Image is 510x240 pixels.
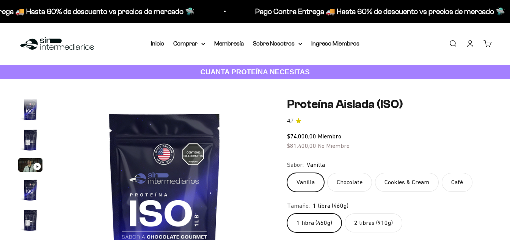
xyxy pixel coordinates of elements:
[318,133,341,140] span: Miembro
[253,39,302,49] summary: Sobre Nosotros
[311,40,359,47] a: Ingreso Miembros
[255,5,505,17] p: Pago Contra Entrega 🚚 Hasta 60% de descuento vs precios de mercado 🛸
[18,158,42,174] button: Ir al artículo 3
[18,208,42,232] img: Proteína Aislada (ISO)
[287,160,304,170] legend: Sabor:
[287,117,492,125] a: 4.74.7 de 5.0 estrellas
[18,97,42,122] img: Proteína Aislada (ISO)
[287,142,316,149] span: $81.400,00
[18,178,42,202] img: Proteína Aislada (ISO)
[214,40,244,47] a: Membresía
[18,97,42,124] button: Ir al artículo 1
[18,128,42,152] img: Proteína Aislada (ISO)
[287,133,316,140] span: $74.000,00
[318,142,350,149] span: No Miembro
[173,39,205,49] summary: Comprar
[200,68,310,76] strong: CUANTA PROTEÍNA NECESITAS
[287,201,310,211] legend: Tamaño:
[287,97,492,111] h1: Proteína Aislada (ISO)
[313,201,348,211] span: 1 libra (460g)
[18,208,42,235] button: Ir al artículo 5
[18,128,42,154] button: Ir al artículo 2
[151,40,164,47] a: Inicio
[18,178,42,204] button: Ir al artículo 4
[307,160,325,170] span: Vanilla
[287,117,293,125] span: 4.7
